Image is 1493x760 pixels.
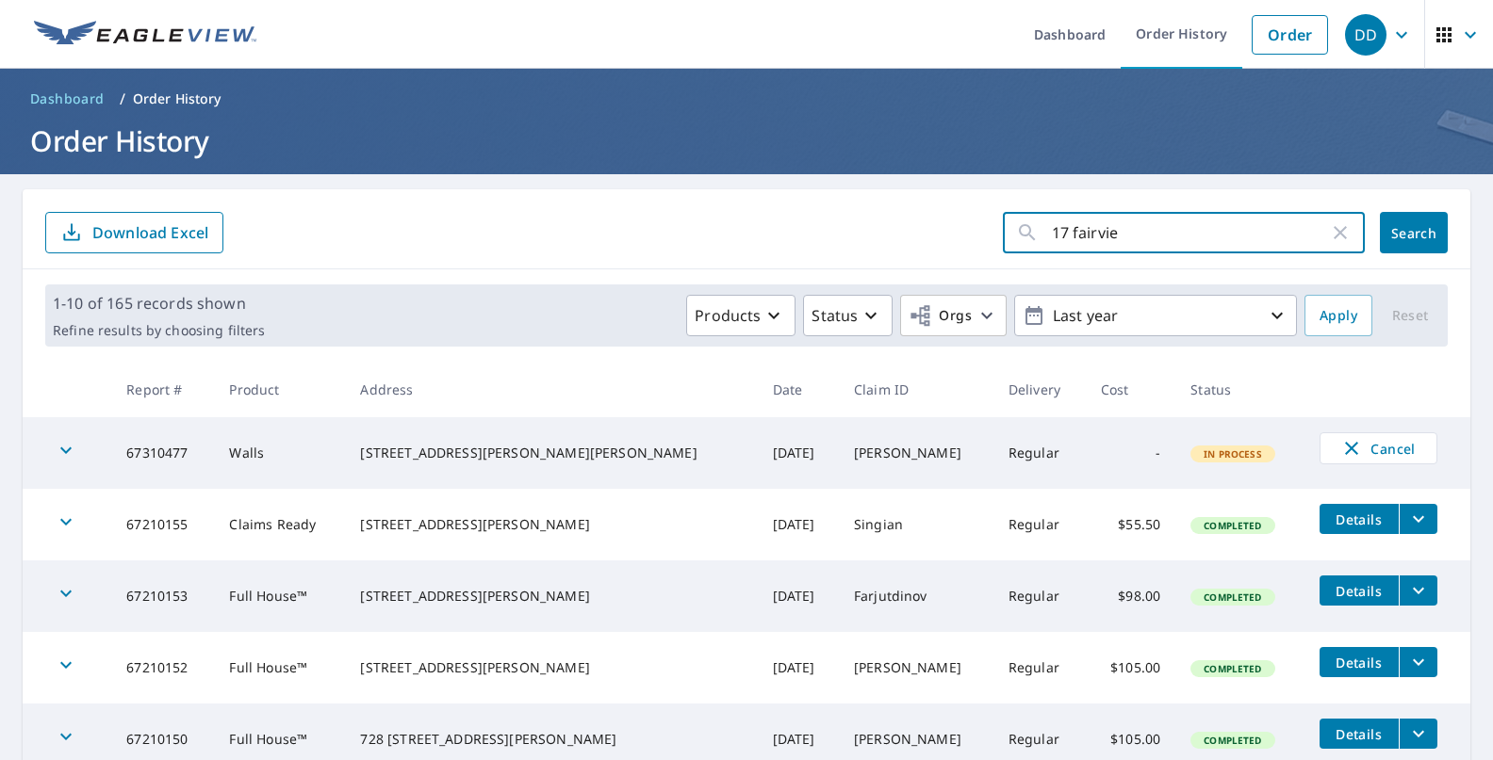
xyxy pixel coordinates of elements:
[695,304,761,327] p: Products
[758,362,839,417] th: Date
[1331,510,1387,528] span: Details
[111,632,214,703] td: 67210152
[1395,224,1433,242] span: Search
[111,417,214,489] td: 67310477
[23,121,1470,160] h1: Order History
[993,489,1086,560] td: Regular
[45,212,223,253] button: Download Excel
[1331,582,1387,600] span: Details
[993,560,1086,632] td: Regular
[758,560,839,632] td: [DATE]
[111,560,214,632] td: 67210153
[993,417,1086,489] td: Regular
[1345,14,1386,56] div: DD
[360,658,742,677] div: [STREET_ADDRESS][PERSON_NAME]
[1192,734,1272,747] span: Completed
[758,417,839,489] td: [DATE]
[900,295,1007,336] button: Orgs
[1014,295,1297,336] button: Last year
[812,304,858,327] p: Status
[1304,295,1372,336] button: Apply
[1052,206,1329,259] input: Address, Report #, Claim ID, etc.
[111,489,214,560] td: 67210155
[30,89,105,108] span: Dashboard
[993,632,1086,703] td: Regular
[214,632,345,703] td: Full House™
[23,84,112,114] a: Dashboard
[1320,432,1437,464] button: Cancel
[214,417,345,489] td: Walls
[214,560,345,632] td: Full House™
[1399,504,1437,534] button: filesDropdownBtn-67210155
[360,730,742,749] div: 728 [STREET_ADDRESS][PERSON_NAME]
[1399,719,1437,749] button: filesDropdownBtn-67210150
[133,89,221,108] p: Order History
[758,489,839,560] td: [DATE]
[1252,15,1328,55] a: Order
[1175,362,1304,417] th: Status
[839,417,993,489] td: [PERSON_NAME]
[1320,504,1399,534] button: detailsBtn-67210155
[53,292,265,315] p: 1-10 of 165 records shown
[34,21,256,49] img: EV Logo
[1339,437,1418,460] span: Cancel
[1045,299,1266,332] p: Last year
[1086,632,1176,703] td: $105.00
[1331,725,1387,743] span: Details
[1320,575,1399,606] button: detailsBtn-67210153
[120,88,125,110] li: /
[1380,212,1448,253] button: Search
[993,362,1086,417] th: Delivery
[1086,560,1176,632] td: $98.00
[360,587,742,606] div: [STREET_ADDRESS][PERSON_NAME]
[1192,590,1272,604] span: Completed
[839,560,993,632] td: Farjutdinov
[345,362,757,417] th: Address
[839,632,993,703] td: [PERSON_NAME]
[839,362,993,417] th: Claim ID
[1320,647,1399,677] button: detailsBtn-67210152
[1331,654,1387,671] span: Details
[1320,304,1357,328] span: Apply
[92,222,208,243] p: Download Excel
[909,304,972,328] span: Orgs
[1086,489,1176,560] td: $55.50
[1399,647,1437,677] button: filesDropdownBtn-67210152
[1192,519,1272,532] span: Completed
[23,84,1470,114] nav: breadcrumb
[214,489,345,560] td: Claims Ready
[214,362,345,417] th: Product
[360,444,742,462] div: [STREET_ADDRESS][PERSON_NAME][PERSON_NAME]
[360,515,742,534] div: [STREET_ADDRESS][PERSON_NAME]
[1086,417,1176,489] td: -
[1192,447,1273,461] span: In Process
[1086,362,1176,417] th: Cost
[686,295,796,336] button: Products
[53,322,265,339] p: Refine results by choosing filters
[803,295,893,336] button: Status
[1192,662,1272,675] span: Completed
[839,489,993,560] td: Singian
[758,632,839,703] td: [DATE]
[1320,719,1399,749] button: detailsBtn-67210150
[111,362,214,417] th: Report #
[1399,575,1437,606] button: filesDropdownBtn-67210153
